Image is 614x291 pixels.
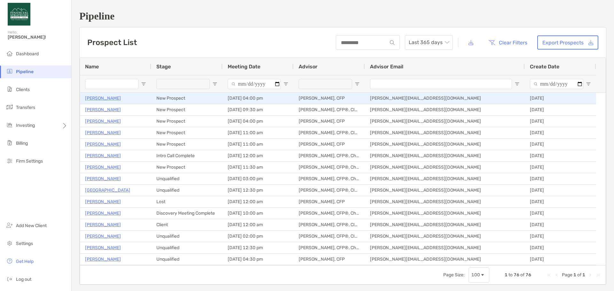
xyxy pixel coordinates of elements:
div: Discovery Meeting Complete [151,208,223,219]
div: [DATE] [525,116,596,127]
input: Meeting Date Filter Input [228,79,281,89]
img: Zoe Logo [8,3,30,26]
div: [PERSON_NAME], CFP®, CIMA®, ChFC®, CAP®, MSFS [294,185,365,196]
button: Open Filter Menu [355,81,360,87]
a: [GEOGRAPHIC_DATA] [85,186,130,194]
input: Advisor Email Filter Input [370,79,512,89]
div: [DATE] 10:00 am [223,208,294,219]
span: Add New Client [16,223,47,228]
a: [PERSON_NAME] [85,152,121,160]
div: [DATE] 12:00 am [223,219,294,230]
div: [PERSON_NAME], CFP®, ChFC®, CDAA [294,162,365,173]
div: [DATE] 04:00 pm [223,116,294,127]
div: [DATE] 12:00 am [223,196,294,207]
div: [DATE] 04:00 pm [223,93,294,104]
img: dashboard icon [6,50,13,57]
img: billing icon [6,139,13,147]
img: input icon [390,40,395,45]
input: Create Date Filter Input [530,79,583,89]
a: [PERSON_NAME] [85,232,121,240]
div: New Prospect [151,93,223,104]
button: Open Filter Menu [212,81,217,87]
div: [DATE] [525,196,596,207]
span: 1 [505,272,508,278]
img: clients icon [6,85,13,93]
p: [PERSON_NAME] [85,140,121,148]
span: Create Date [530,64,559,70]
div: [PERSON_NAME], CFP [294,139,365,150]
a: [PERSON_NAME] [85,244,121,252]
button: Open Filter Menu [283,81,288,87]
span: to [508,272,513,278]
span: of [577,272,581,278]
div: [PERSON_NAME][EMAIL_ADDRESS][DOMAIN_NAME] [365,116,525,127]
div: [DATE] 11:00 am [223,139,294,150]
div: [DATE] [525,208,596,219]
div: [DATE] [525,93,596,104]
div: New Prospect [151,139,223,150]
span: Settings [16,241,33,246]
div: [PERSON_NAME][EMAIL_ADDRESS][DOMAIN_NAME] [365,185,525,196]
p: [PERSON_NAME] [85,198,121,206]
span: Name [85,64,99,70]
h3: Prospect List [87,38,137,47]
a: [PERSON_NAME] [85,94,121,102]
div: [PERSON_NAME], CFP [294,196,365,207]
div: 100 [471,272,480,278]
div: [DATE] [525,173,596,184]
img: pipeline icon [6,67,13,75]
span: Advisor [299,64,318,70]
div: [DATE] [525,139,596,150]
div: [PERSON_NAME][EMAIL_ADDRESS][DOMAIN_NAME] [365,242,525,253]
span: 76 [525,272,531,278]
div: [PERSON_NAME], CFP [294,116,365,127]
div: [DATE] 03:00 pm [223,173,294,184]
div: Unqualified [151,242,223,253]
a: [PERSON_NAME] [85,106,121,114]
a: [PERSON_NAME] [85,175,121,183]
img: add_new_client icon [6,221,13,229]
span: 1 [573,272,576,278]
button: Open Filter Menu [586,81,591,87]
span: Get Help [16,259,34,264]
div: First Page [547,272,552,278]
div: [PERSON_NAME], CFP®, CIMA®, ChFC®, CAP®, MSFS [294,127,365,138]
img: firm-settings icon [6,157,13,165]
div: [DATE] [525,219,596,230]
div: [PERSON_NAME][EMAIL_ADDRESS][DOMAIN_NAME] [365,162,525,173]
div: [DATE] [525,162,596,173]
div: [PERSON_NAME], CFP®, CIMA®, ChFC®, CAP®, MSFS [294,219,365,230]
div: [DATE] 11:00 am [223,127,294,138]
span: Stage [156,64,171,70]
div: [DATE] 09:30 am [223,104,294,115]
span: [PERSON_NAME]! [8,34,67,40]
img: transfers icon [6,103,13,111]
input: Name Filter Input [85,79,138,89]
div: Next Page [588,272,593,278]
div: [PERSON_NAME], CFP®, ChFC®, CDAA [294,173,365,184]
a: [PERSON_NAME] [85,129,121,137]
div: [PERSON_NAME][EMAIL_ADDRESS][DOMAIN_NAME] [365,173,525,184]
span: Advisor Email [370,64,403,70]
div: [PERSON_NAME][EMAIL_ADDRESS][DOMAIN_NAME] [365,196,525,207]
button: Open Filter Menu [515,81,520,87]
div: [PERSON_NAME], CFP®, CIMA®, ChFC®, CAP®, MSFS [294,231,365,242]
span: Firm Settings [16,158,43,164]
img: settings icon [6,239,13,247]
a: [PERSON_NAME] [85,255,121,263]
div: Unqualified [151,185,223,196]
p: [PERSON_NAME] [85,221,121,229]
a: Export Prospects [537,35,598,50]
div: [PERSON_NAME][EMAIL_ADDRESS][DOMAIN_NAME] [365,208,525,219]
span: Log out [16,277,31,282]
div: [PERSON_NAME][EMAIL_ADDRESS][DOMAIN_NAME] [365,127,525,138]
img: investing icon [6,121,13,129]
a: [PERSON_NAME] [85,209,121,217]
div: [PERSON_NAME][EMAIL_ADDRESS][DOMAIN_NAME] [365,231,525,242]
div: [PERSON_NAME][EMAIL_ADDRESS][DOMAIN_NAME] [365,93,525,104]
span: 76 [514,272,519,278]
div: [DATE] [525,150,596,161]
